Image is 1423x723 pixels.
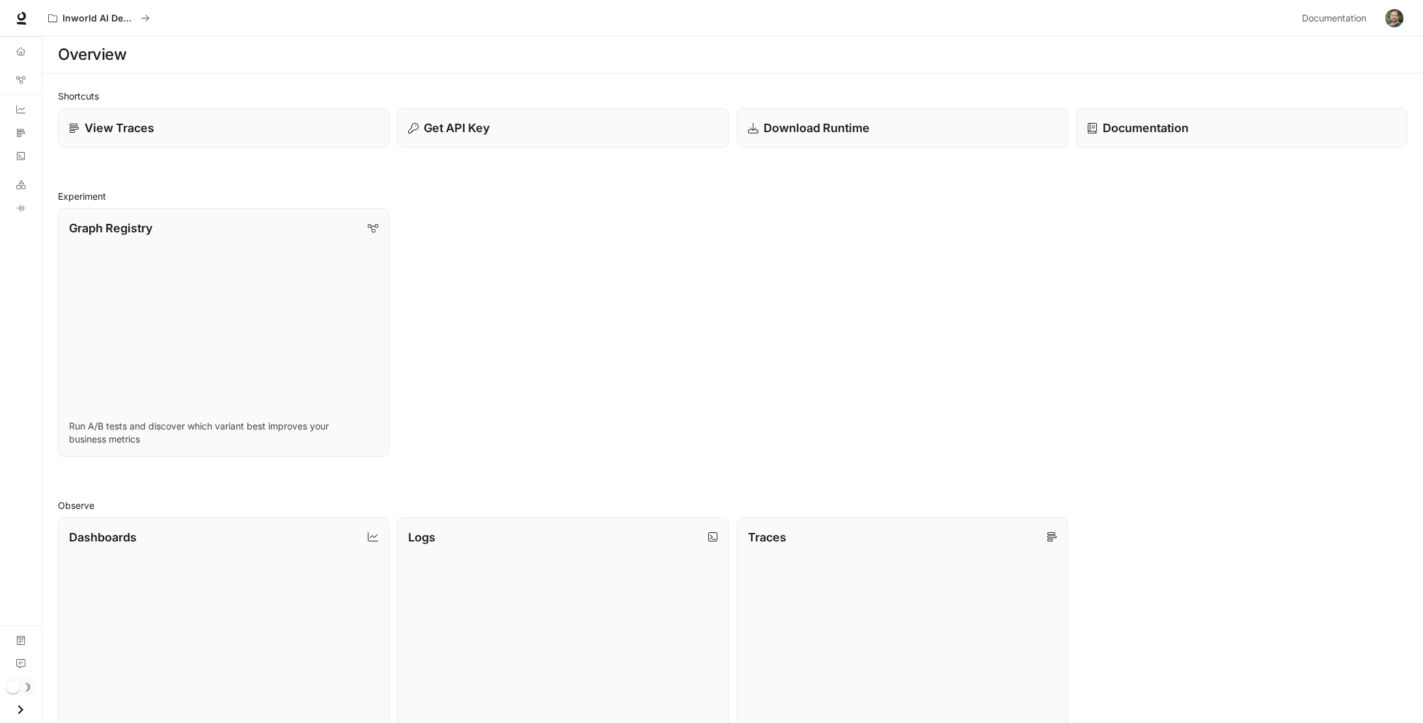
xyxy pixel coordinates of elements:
a: Traces [5,122,36,143]
p: Inworld AI Demos [62,13,135,24]
a: TTS Playground [5,198,36,219]
a: Documentation [1076,108,1407,148]
p: Download Runtime [764,119,870,137]
p: Graph Registry [69,219,152,237]
a: Feedback [5,653,36,674]
p: Dashboards [69,528,137,546]
p: Get API Key [424,119,490,137]
h2: Experiment [58,189,1407,203]
a: Documentation [5,630,36,651]
p: Run A/B tests and discover which variant best improves your business metrics [69,420,378,446]
h1: Overview [58,42,126,68]
a: Dashboards [5,99,36,120]
span: Documentation [1302,10,1366,27]
button: User avatar [1381,5,1407,31]
a: Graph RegistryRun A/B tests and discover which variant best improves your business metrics [58,208,389,457]
a: Overview [5,41,36,62]
span: Dark mode toggle [7,679,20,694]
p: Traces [748,528,786,546]
a: Graph Registry [5,70,36,90]
p: Documentation [1103,119,1189,137]
a: Documentation [1297,5,1376,31]
img: User avatar [1385,9,1403,27]
p: Logs [408,528,435,546]
a: LLM Playground [5,174,36,195]
a: View Traces [58,108,389,148]
a: Logs [5,146,36,167]
p: View Traces [85,119,154,137]
button: All workspaces [42,5,156,31]
h2: Shortcuts [58,89,1407,103]
button: Get API Key [397,108,728,148]
button: Open drawer [6,696,35,723]
h2: Observe [58,498,1407,512]
a: Download Runtime [737,108,1068,148]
